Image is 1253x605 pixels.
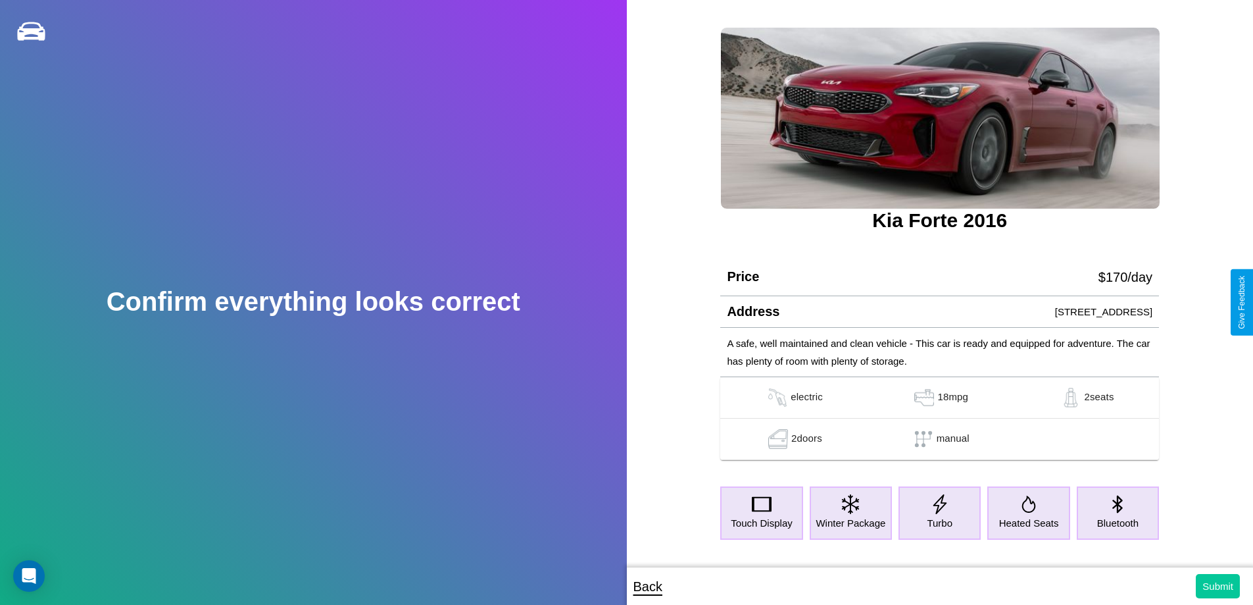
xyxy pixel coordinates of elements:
p: electric [791,388,823,408]
p: 18 mpg [937,388,968,408]
button: Submit [1196,574,1240,598]
img: gas [765,429,791,449]
h3: Kia Forte 2016 [720,209,1159,232]
table: simple table [720,377,1159,460]
h2: Confirm everything looks correct [107,287,520,317]
h4: Price [727,269,759,284]
div: Open Intercom Messenger [13,560,45,592]
p: [STREET_ADDRESS] [1055,303,1152,321]
p: Bluetooth [1097,514,1139,532]
p: Heated Seats [999,514,1059,532]
p: 2 doors [791,429,822,449]
img: gas [911,388,937,408]
img: gas [1058,388,1084,408]
p: manual [937,429,970,449]
p: Turbo [927,514,952,532]
p: Touch Display [731,514,792,532]
p: Winter Package [816,514,885,532]
h4: Address [727,304,779,319]
p: 2 seats [1084,388,1114,408]
p: Back [633,575,662,598]
img: gas [764,388,791,408]
div: Give Feedback [1237,276,1246,329]
p: $ 170 /day [1098,265,1152,289]
p: A safe, well maintained and clean vehicle - This car is ready and equipped for adventure. The car... [727,334,1152,370]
